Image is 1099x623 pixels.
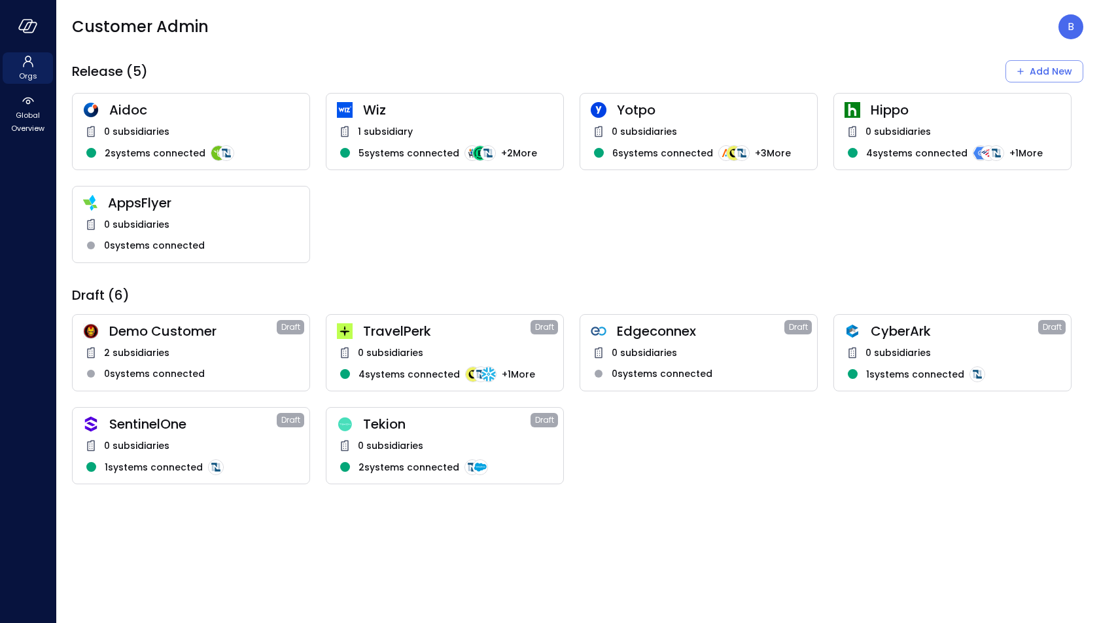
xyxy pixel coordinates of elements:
button: Add New [1005,60,1083,82]
span: 0 subsidiaries [612,346,677,360]
span: Hippo [871,101,1060,118]
span: 6 systems connected [612,146,713,160]
span: 5 systems connected [358,146,459,160]
span: Draft [535,414,554,427]
img: integration-logo [211,145,226,161]
span: Yotpo [617,101,807,118]
img: oujisyhxiqy1h0xilnqx [83,416,99,432]
span: 0 subsidiaries [104,217,169,232]
img: hddnet8eoxqedtuhlo6i [83,102,99,118]
span: Edgeconnex [617,323,784,340]
span: Draft [281,321,300,334]
img: integration-logo [718,145,734,161]
img: integration-logo [481,366,497,382]
span: + 2 More [501,146,537,160]
span: 2 subsidiaries [104,346,169,360]
div: Add New Organization [1005,60,1083,82]
span: 0 subsidiaries [358,346,423,360]
span: + 3 More [755,146,791,160]
p: B [1068,19,1074,35]
span: 1 systems connected [105,460,203,474]
div: Orgs [3,52,53,84]
span: Draft (6) [72,287,130,304]
img: scnakozdowacoarmaydw [83,323,99,339]
span: Release (5) [72,63,148,80]
div: Global Overview [3,92,53,136]
img: integration-logo [973,145,988,161]
span: Draft [535,321,554,334]
span: 0 subsidiaries [104,438,169,453]
img: integration-logo [472,145,488,161]
img: zbmm8o9awxf8yv3ehdzf [83,195,97,211]
img: dweq851rzgflucm4u1c8 [337,417,353,432]
span: 1 subsidiary [358,124,413,139]
img: a5he5ildahzqx8n3jb8t [845,323,860,339]
span: Aidoc [109,101,299,118]
span: 2 systems connected [358,460,459,474]
span: Global Overview [8,109,48,135]
span: Demo Customer [109,323,277,340]
span: Draft [281,414,300,427]
span: 0 subsidiaries [612,124,677,139]
span: + 1 More [1009,146,1043,160]
span: CyberArk [871,323,1038,340]
span: + 1 More [502,367,535,382]
span: 0 systems connected [612,366,712,381]
img: integration-logo [473,366,489,382]
span: 2 systems connected [105,146,205,160]
span: 0 systems connected [104,366,205,381]
img: integration-logo [464,459,480,475]
span: 4 systems connected [358,367,460,382]
img: integration-logo [480,145,496,161]
span: 1 systems connected [866,367,964,382]
img: euz2wel6fvrjeyhjwgr9 [337,323,353,339]
span: TravelPerk [363,323,531,340]
span: Customer Admin [72,16,209,37]
span: Wiz [363,101,553,118]
span: Draft [789,321,808,334]
span: 4 systems connected [866,146,968,160]
span: 0 subsidiaries [865,346,931,360]
span: Tekion [363,416,531,433]
img: integration-logo [208,459,224,475]
span: Orgs [19,69,37,82]
img: integration-logo [464,145,480,161]
img: integration-logo [734,145,750,161]
img: integration-logo [726,145,742,161]
img: integration-logo [218,145,234,161]
img: integration-logo [472,459,488,475]
img: gkfkl11jtdpupy4uruhy [591,323,606,339]
div: Add New [1030,63,1072,80]
img: integration-logo [988,145,1004,161]
img: rosehlgmm5jjurozkspi [591,102,606,118]
img: cfcvbyzhwvtbhao628kj [337,102,353,118]
span: 0 subsidiaries [104,124,169,139]
div: Boaz [1058,14,1083,39]
img: integration-logo [969,366,985,382]
img: integration-logo [465,366,481,382]
span: 0 subsidiaries [358,438,423,453]
span: AppsFlyer [108,194,299,211]
span: 0 subsidiaries [865,124,931,139]
img: ynjrjpaiymlkbkxtflmu [845,102,860,118]
span: Draft [1043,321,1062,334]
span: SentinelOne [109,416,277,433]
span: 0 systems connected [104,238,205,253]
img: integration-logo [981,145,996,161]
